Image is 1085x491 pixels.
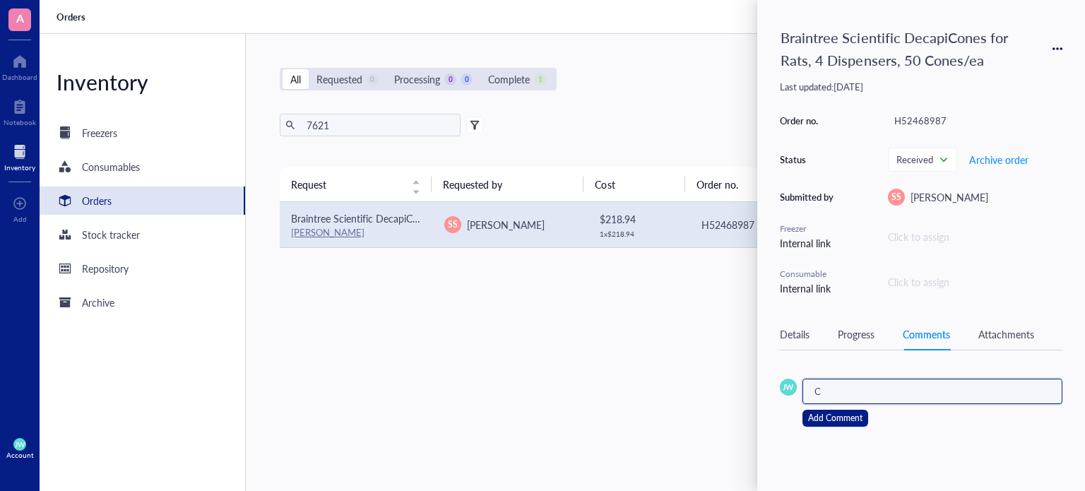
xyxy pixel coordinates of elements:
span: [PERSON_NAME] [467,218,545,232]
th: Cost [583,167,685,201]
a: Archive [40,288,245,317]
div: segmented control [280,68,557,90]
th: Requested by [432,167,583,201]
div: All [290,71,301,87]
div: Requested [316,71,362,87]
button: Add Comment [802,410,868,427]
div: Order no. [780,114,836,127]
span: JW [783,381,794,393]
div: Last updated: [DATE] [780,81,1062,93]
div: Account [6,451,34,459]
span: SS [448,218,458,231]
div: Inventory [4,163,35,172]
a: Orders [57,11,88,23]
div: Orders [82,193,112,208]
td: H52468987 [689,202,842,248]
div: 0 [367,73,379,85]
span: Braintree Scientific DecapiCones for Rats, 4 Dispensers, 50 Cones/ea [291,211,591,225]
button: Archive order [968,148,1029,171]
span: SS [891,191,901,203]
div: Progress [838,326,874,342]
a: Freezers [40,119,245,147]
div: Repository [82,261,129,276]
div: Click to assign [888,229,1062,244]
div: Processing [394,71,440,87]
a: [PERSON_NAME] [291,225,364,239]
th: Order no. [685,167,837,201]
div: H52468987 [888,111,1062,131]
span: A [16,9,24,27]
div: Complete [488,71,530,87]
div: H52468987 [701,217,831,232]
div: Add [13,215,27,223]
div: Inventory [40,68,245,96]
div: Archive [82,295,114,310]
div: Freezer [780,223,836,235]
div: Stock tracker [82,227,140,242]
a: Repository [40,254,245,283]
div: Internal link [780,280,836,296]
a: Stock tracker [40,220,245,249]
div: Submitted by [780,191,836,203]
a: Notebook [4,95,36,126]
span: [PERSON_NAME] [911,190,988,204]
div: 0 [461,73,473,85]
div: Consumable [780,268,836,280]
span: JW [15,440,25,449]
a: Orders [40,187,245,215]
span: Archive order [969,154,1028,165]
span: Add Comment [808,412,862,425]
a: Dashboard [2,50,37,81]
div: 1 [534,73,546,85]
div: Dashboard [2,73,37,81]
span: C [814,384,821,398]
div: Internal link [780,235,836,251]
div: Notebook [4,118,36,126]
div: 1 x $ 218.94 [600,230,678,238]
span: Received [896,153,946,166]
div: Braintree Scientific DecapiCones for Rats, 4 Dispensers, 50 Cones/ea [774,23,1044,75]
div: Status [780,153,836,166]
div: Freezers [82,125,117,141]
div: Details [780,326,810,342]
a: Consumables [40,153,245,181]
div: $ 218.94 [600,211,678,227]
div: Attachments [978,326,1034,342]
input: Find orders in table [301,114,455,136]
div: Click to assign [888,274,1062,290]
div: Consumables [82,159,140,174]
div: 0 [444,73,456,85]
a: Inventory [4,141,35,172]
th: Request [280,167,432,201]
div: Comments [903,326,950,342]
span: Request [291,177,403,192]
